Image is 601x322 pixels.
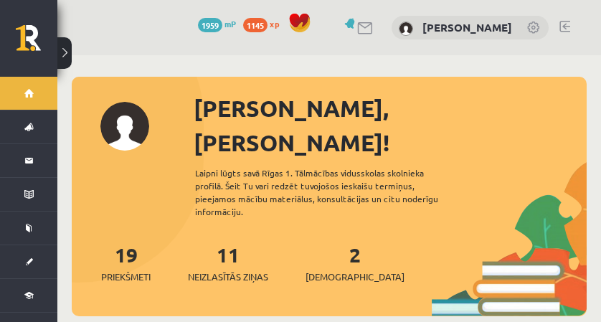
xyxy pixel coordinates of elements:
a: [PERSON_NAME] [422,20,512,34]
span: Priekšmeti [101,270,151,284]
span: 1959 [198,18,222,32]
div: [PERSON_NAME], [PERSON_NAME]! [194,91,587,160]
a: 19Priekšmeti [101,242,151,284]
span: mP [224,18,236,29]
a: 2[DEMOGRAPHIC_DATA] [306,242,404,284]
div: Laipni lūgts savā Rīgas 1. Tālmācības vidusskolas skolnieka profilā. Šeit Tu vari redzēt tuvojošo... [195,166,463,218]
a: 1145 xp [243,18,286,29]
span: xp [270,18,279,29]
img: Nikola Studente [399,22,413,36]
span: Neizlasītās ziņas [188,270,268,284]
a: 1959 mP [198,18,236,29]
span: [DEMOGRAPHIC_DATA] [306,270,404,284]
a: 11Neizlasītās ziņas [188,242,268,284]
a: Rīgas 1. Tālmācības vidusskola [16,25,57,61]
span: 1145 [243,18,268,32]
